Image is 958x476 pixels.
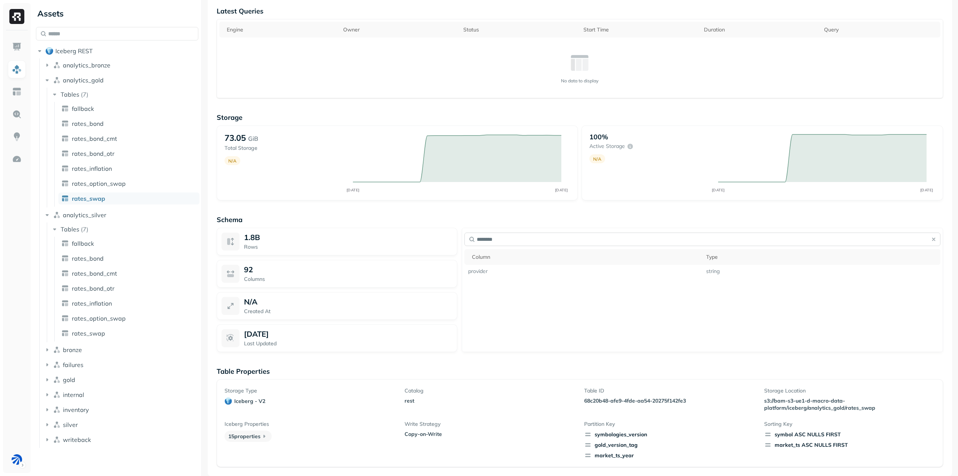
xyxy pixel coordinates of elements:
tspan: [DATE] [711,188,724,192]
span: rates_bond_cmt [72,135,117,142]
a: rates_bond_otr [58,282,199,294]
p: Partition Key [584,421,755,428]
div: Owner [343,26,456,33]
img: Query Explorer [12,109,22,119]
p: N/A [228,158,237,164]
p: Schema [217,215,943,224]
p: N/A [593,156,601,162]
p: 73.05 [225,133,246,143]
img: Assets [12,64,22,74]
a: rates_option_swap [58,312,199,324]
p: Catalog [405,387,576,394]
img: table [61,135,69,142]
p: Rows [244,243,452,251]
span: rates_swap [72,195,105,202]
span: analytics_silver [63,211,106,219]
span: rates_bond_otr [72,150,115,157]
p: Table ID [584,387,755,394]
span: gold [63,376,75,383]
img: namespace [53,421,61,428]
span: Tables [61,91,79,98]
button: failures [43,359,199,371]
div: Column [472,254,699,261]
img: table [61,150,69,157]
div: Assets [36,7,198,19]
img: Ryft [9,9,24,24]
img: Asset Explorer [12,87,22,97]
img: table [61,315,69,322]
a: rates_option_swap [58,178,199,190]
p: 68c20b48-afe9-4fde-aa54-20275f142fe3 [584,397,755,404]
p: Latest Queries [217,7,943,15]
p: Total Storage [225,145,345,152]
span: Iceberg REST [55,47,93,55]
span: fallback [72,240,94,247]
img: namespace [53,406,61,413]
span: Tables [61,225,79,233]
p: Table Properties [217,367,943,376]
button: analytics_silver [43,209,199,221]
img: iceberg - v2 [225,397,232,405]
span: bronze [63,346,82,354]
p: 92 [244,265,253,274]
img: table [61,105,69,112]
div: Status [463,26,576,33]
button: analytics_bronze [43,59,199,71]
a: rates_bond_otr [58,148,199,160]
p: Iceberg Properties [225,421,396,428]
a: fallback [58,103,199,115]
button: Tables(7) [51,223,199,235]
span: failures [63,361,83,369]
a: rates_inflation [58,297,199,309]
p: 100% [589,133,608,141]
p: Storage Type [225,387,396,394]
a: rates_bond_cmt [58,133,199,145]
div: market_ts ASC NULLS FIRST [764,441,935,449]
p: Storage Location [764,387,935,394]
div: Engine [227,26,336,33]
p: Copy-on-Write [405,431,576,438]
p: Sorting Key [764,421,935,428]
span: rates_inflation [72,165,112,172]
img: namespace [53,61,61,69]
span: 1.8B [244,233,260,242]
a: rates_swap [58,327,199,339]
span: rates_swap [72,330,105,337]
a: rates_inflation [58,163,199,175]
img: namespace [53,346,61,354]
img: Optimization [12,154,22,164]
span: rates_bond [72,120,104,127]
img: namespace [53,391,61,398]
p: ( 7 ) [81,225,88,233]
img: namespace [53,376,61,383]
button: internal [43,389,199,401]
button: inventory [43,404,199,416]
p: ( 7 ) [81,91,88,98]
span: rates_bond_otr [72,285,115,292]
div: Duration [704,26,817,33]
img: table [61,330,69,337]
p: Write Strategy [405,421,576,428]
p: rest [405,397,576,404]
td: provider [464,265,702,278]
tspan: [DATE] [920,188,933,192]
span: rates_option_swap [72,315,126,322]
img: namespace [53,436,61,443]
img: table [61,165,69,172]
img: table [61,255,69,262]
tspan: [DATE] [347,188,360,192]
p: GiB [248,134,258,143]
span: rates_inflation [72,300,112,307]
button: bronze [43,344,199,356]
img: Dashboard [12,42,22,52]
img: namespace [53,76,61,84]
p: iceberg - v2 [234,398,265,405]
button: analytics_gold [43,74,199,86]
button: silver [43,419,199,431]
a: fallback [58,237,199,249]
p: N/A [244,297,257,306]
p: s3://bam-s3-ue1-d-macro-data-platform/iceberg/analytics_gold/rates_swap [764,397,876,412]
img: namespace [53,211,61,219]
span: gold_version_tag [584,441,755,449]
div: Type [706,254,937,261]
